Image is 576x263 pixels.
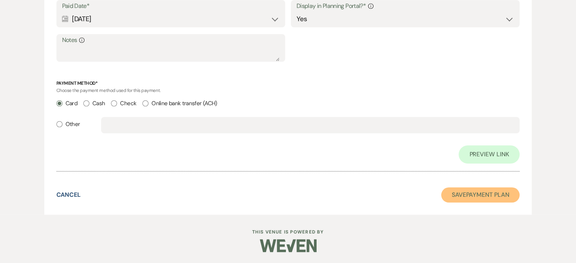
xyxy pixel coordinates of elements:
img: Weven Logo [260,232,317,259]
input: Check [111,100,117,106]
label: Paid Date* [62,1,280,12]
label: Notes [62,35,280,46]
label: Cash [83,98,105,109]
label: Display in Planning Portal?* [297,1,514,12]
span: Choose the payment method used for this payment. [56,87,161,93]
label: Check [111,98,136,109]
div: [DATE] [62,12,280,26]
input: Online bank transfer (ACH) [142,100,148,106]
input: Card [56,100,62,106]
button: SavePayment Plan [441,187,520,202]
button: Cancel [56,192,81,198]
a: Preview Link [459,145,520,163]
label: Other [56,119,80,129]
p: Payment Method* [56,80,520,87]
label: Card [56,98,77,109]
input: Cash [83,100,89,106]
label: Online bank transfer (ACH) [142,98,217,109]
input: Other [56,121,62,127]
